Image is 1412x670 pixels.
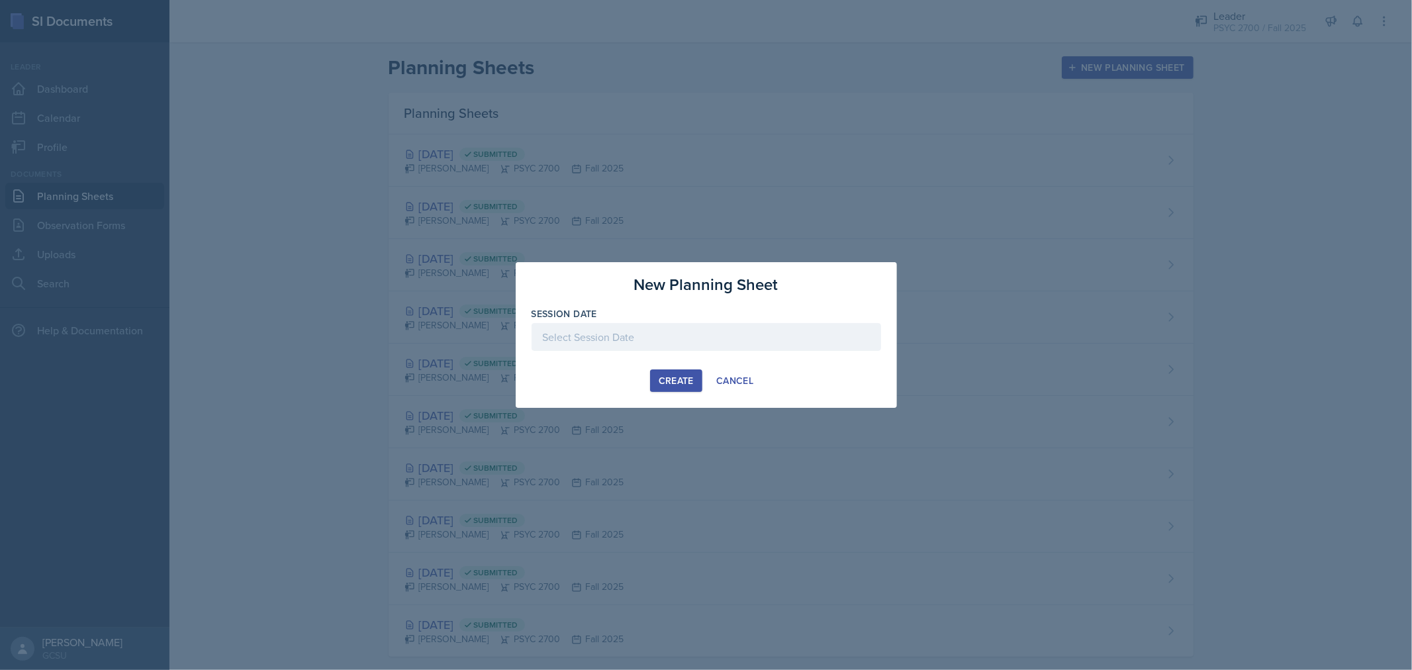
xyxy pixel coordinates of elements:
button: Cancel [708,369,762,392]
div: Cancel [716,375,753,386]
h3: New Planning Sheet [634,273,778,297]
button: Create [650,369,702,392]
div: Create [659,375,694,386]
label: Session Date [532,307,597,320]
